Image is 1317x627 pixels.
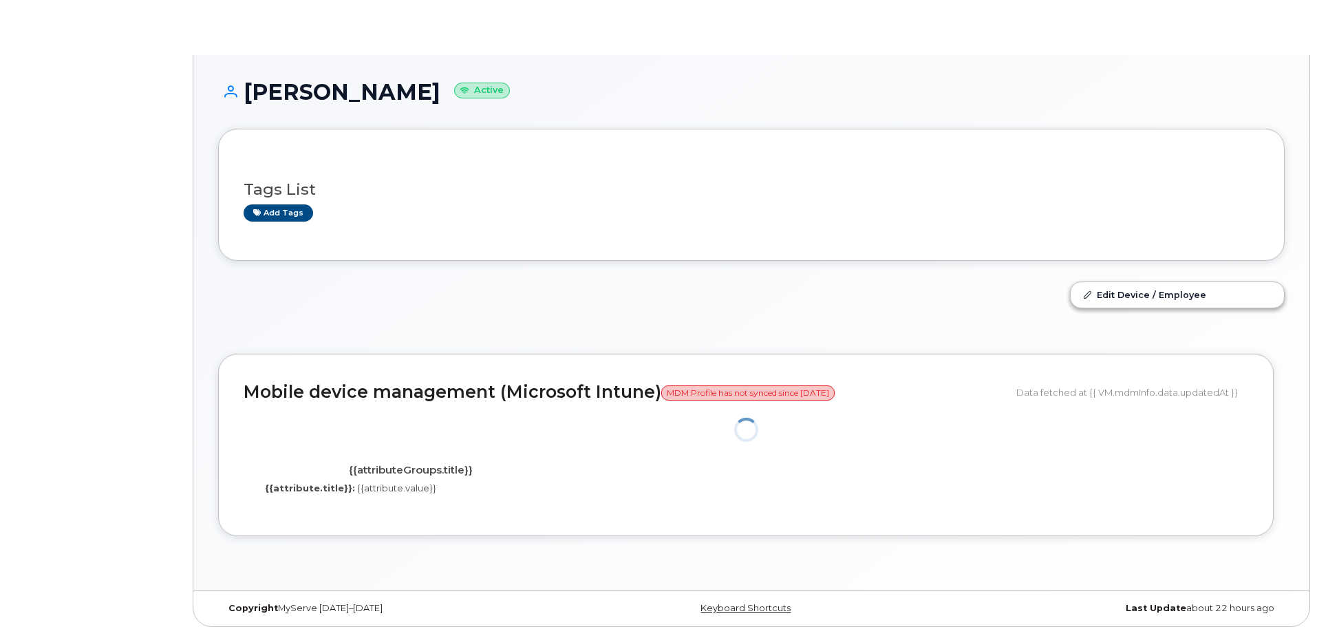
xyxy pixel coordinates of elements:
a: Edit Device / Employee [1071,282,1284,307]
a: Add tags [244,204,313,222]
div: about 22 hours ago [929,603,1285,614]
h3: Tags List [244,181,1259,198]
h1: [PERSON_NAME] [218,80,1285,104]
h4: {{attributeGroups.title}} [254,465,568,476]
strong: Last Update [1126,603,1186,613]
span: MDM Profile has not synced since [DATE] [661,385,835,401]
a: Keyboard Shortcuts [700,603,791,613]
div: Data fetched at {{ VM.mdmInfo.data.updatedAt }} [1016,379,1248,405]
strong: Copyright [228,603,278,613]
label: {{attribute.title}}: [265,482,355,495]
span: {{attribute.value}} [357,482,436,493]
h2: Mobile device management (Microsoft Intune) [244,383,1006,402]
small: Active [454,83,510,98]
div: MyServe [DATE]–[DATE] [218,603,574,614]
